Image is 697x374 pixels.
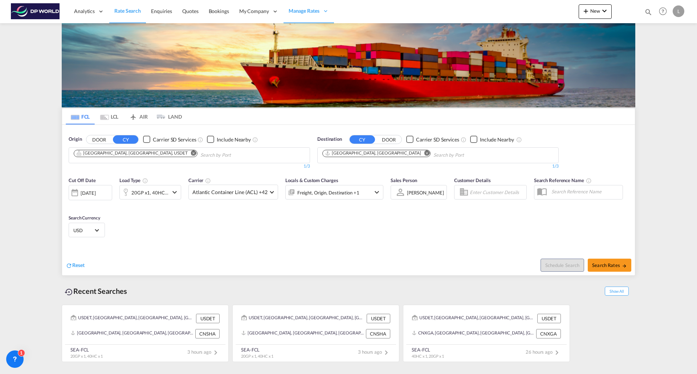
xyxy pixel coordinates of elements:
div: SEA-FCL [412,346,444,353]
div: Freight Origin Destination Factory Stuffing [297,188,359,198]
md-icon: Unchecked: Ignores neighbouring ports when fetching rates.Checked : Includes neighbouring ports w... [516,137,522,143]
img: c08ca190194411f088ed0f3ba295208c.png [11,3,60,20]
span: Load Type [119,177,148,183]
md-checkbox: Checkbox No Ink [470,136,514,143]
span: Help [657,5,669,17]
div: USDET [367,314,390,323]
div: 1/3 [317,163,559,169]
input: Chips input. [433,149,502,161]
div: L [673,5,684,17]
md-chips-wrap: Chips container. Use arrow keys to select chips. [321,148,505,161]
span: Sales Person [391,177,417,183]
span: Bookings [209,8,229,14]
md-datepicker: Select [69,200,74,209]
div: icon-magnify [644,8,652,19]
span: Search Currency [69,215,100,221]
button: Remove [419,150,430,157]
div: Press delete to remove this chip. [76,150,189,156]
md-tab-item: FCL [66,108,95,124]
md-icon: icon-chevron-right [382,348,391,357]
button: CY [113,135,138,144]
input: Chips input. [200,149,269,161]
div: Include Nearby [480,136,514,143]
div: CNSHA, Shanghai, China, Greater China & Far East Asia, Asia Pacific [241,329,364,338]
div: USDET, Detroit, MI, United States, North America, Americas [71,314,194,323]
input: Search Reference Name [548,186,623,197]
span: Locals & Custom Charges [285,177,338,183]
span: Customer Details [454,177,491,183]
div: Include Nearby [217,136,251,143]
button: Remove [186,150,197,157]
md-icon: icon-chevron-right [211,348,220,357]
div: Freight Origin Destination Factory Stuffingicon-chevron-down [285,185,383,200]
span: USD [73,227,94,234]
span: Origin [69,136,82,143]
div: CNSHA [195,329,220,338]
span: Destination [317,136,342,143]
div: SEA-FCL [241,346,273,353]
button: DOOR [86,135,112,144]
span: Analytics [74,8,95,15]
div: USDET, Detroit, MI, United States, North America, Americas [412,314,535,323]
div: CNSHA, Shanghai, China, Greater China & Far East Asia, Asia Pacific [71,329,193,338]
md-select: Select Currency: $ USDUnited States Dollar [73,225,101,235]
div: SEA-FCL [70,346,103,353]
div: USDET [537,314,561,323]
md-checkbox: Checkbox No Ink [406,136,459,143]
button: Search Ratesicon-arrow-right [588,259,631,272]
div: USDET, Detroit, MI, United States, North America, Americas [241,314,365,323]
span: 26 hours ago [526,349,561,355]
span: Enquiries [151,8,172,14]
div: 20GP x1 40HC x1 [131,188,168,198]
md-icon: icon-plus 400-fg [582,7,590,15]
span: Atlantic Container Line (ACL) +42 [192,189,268,196]
md-icon: icon-magnify [644,8,652,16]
span: Quotes [182,8,198,14]
recent-search-card: USDET, [GEOGRAPHIC_DATA], [GEOGRAPHIC_DATA], [GEOGRAPHIC_DATA], [GEOGRAPHIC_DATA], [GEOGRAPHIC_DA... [232,305,399,362]
div: [DATE] [81,190,95,196]
div: USDET [196,314,220,323]
div: 1/3 [69,163,310,169]
md-icon: Unchecked: Ignores neighbouring ports when fetching rates.Checked : Includes neighbouring ports w... [252,137,258,143]
md-chips-wrap: Chips container. Use arrow keys to select chips. [73,148,272,161]
span: 40HC x 1, 20GP x 1 [412,354,444,358]
md-icon: icon-arrow-right [622,263,627,268]
span: Carrier [188,177,211,183]
md-tab-item: LAND [153,108,182,124]
span: 3 hours ago [358,349,391,355]
span: Search Rates [592,262,627,268]
div: CNXGA [536,329,561,338]
span: Rate Search [114,8,141,14]
md-select: Sales Person: Laura Zurcher [406,187,445,198]
recent-search-card: USDET, [GEOGRAPHIC_DATA], [GEOGRAPHIC_DATA], [GEOGRAPHIC_DATA], [GEOGRAPHIC_DATA], [GEOGRAPHIC_DA... [62,305,229,362]
div: Carrier SD Services [416,136,459,143]
div: Carrier SD Services [153,136,196,143]
span: Search Reference Name [534,177,592,183]
span: 20GP x 1, 40HC x 1 [241,354,273,358]
md-icon: icon-chevron-down [170,188,179,197]
md-icon: Your search will be saved by the below given name [586,178,592,184]
md-icon: Unchecked: Search for CY (Container Yard) services for all selected carriers.Checked : Search for... [461,137,466,143]
md-icon: The selected Trucker/Carrierwill be displayed in the rate results If the rates are from another f... [205,178,211,184]
md-icon: icon-chevron-down [600,7,609,15]
span: My Company [239,8,269,15]
div: Recent Searches [62,283,130,299]
md-icon: icon-chevron-down [372,188,381,197]
div: Help [657,5,673,18]
md-icon: Unchecked: Search for CY (Container Yard) services for all selected carriers.Checked : Search for... [197,137,203,143]
span: New [582,8,609,14]
span: Show All [605,287,629,296]
input: Enter Customer Details [470,187,524,198]
md-icon: icon-chevron-right [553,348,561,357]
button: DOOR [376,135,402,144]
span: 20GP x 1, 40HC x 1 [70,354,103,358]
button: CY [350,135,375,144]
div: [DATE] [69,185,112,200]
md-icon: icon-airplane [129,112,138,118]
button: icon-plus 400-fgNewicon-chevron-down [579,4,612,19]
button: Note: By default Schedule search will only considerorigin ports, destination ports and cut off da... [541,259,584,272]
div: Detroit, MI, USDET [76,150,188,156]
div: Press delete to remove this chip. [325,150,422,156]
md-icon: icon-backup-restore [65,288,73,296]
